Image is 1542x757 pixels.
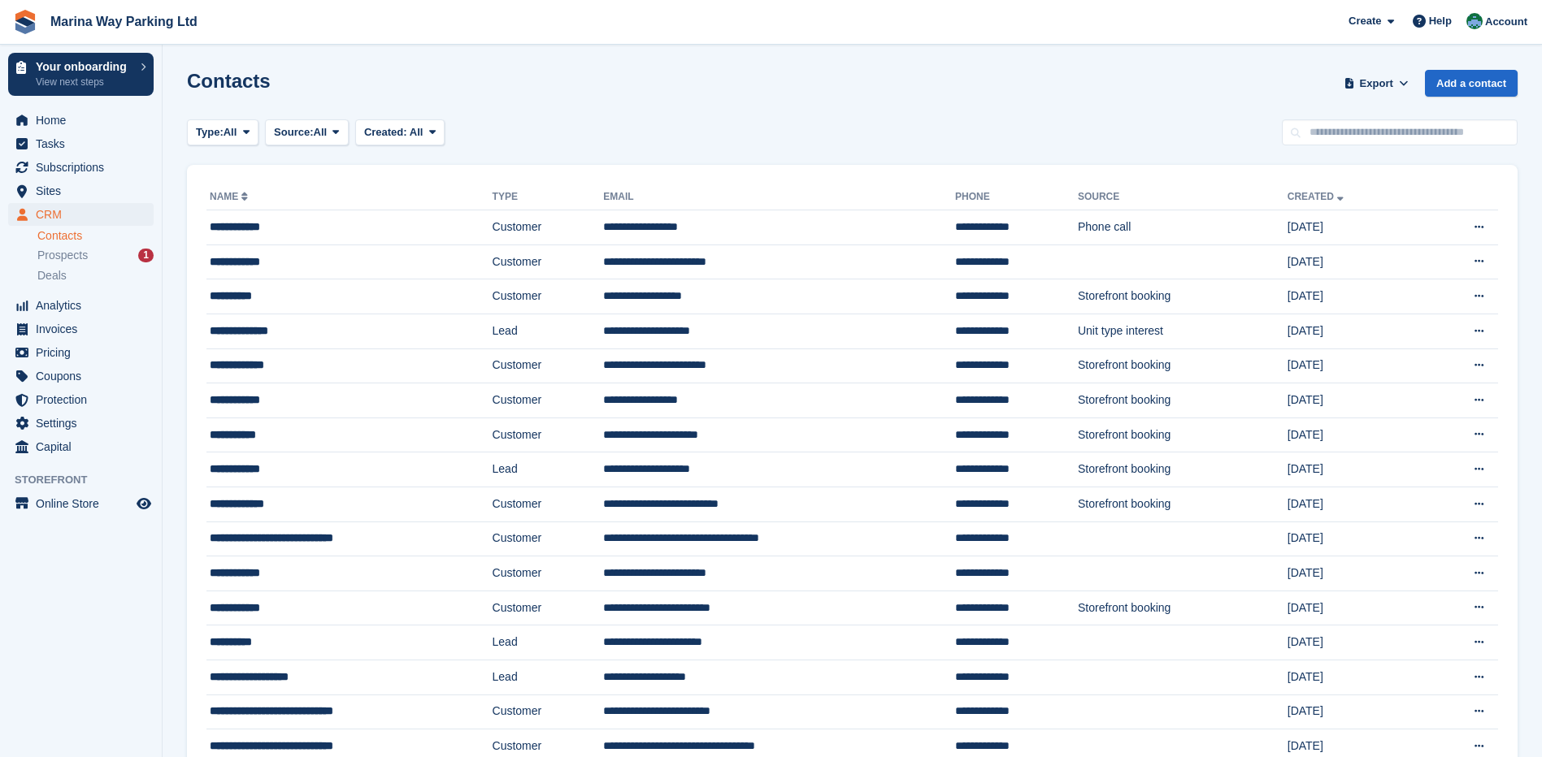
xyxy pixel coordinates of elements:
[493,314,604,348] td: Lead
[8,132,154,155] a: menu
[1288,694,1422,729] td: [DATE]
[8,341,154,364] a: menu
[8,365,154,387] a: menu
[8,109,154,132] a: menu
[36,61,132,72] p: Your onboarding
[1429,13,1452,29] span: Help
[36,156,133,179] span: Subscriptions
[37,247,154,264] a: Prospects 1
[955,184,1078,210] th: Phone
[1288,521,1422,556] td: [DATE]
[8,53,154,96] a: Your onboarding View next steps
[134,494,154,513] a: Preview store
[493,556,604,591] td: Customer
[1340,70,1412,97] button: Export
[274,124,313,141] span: Source:
[8,203,154,226] a: menu
[1288,660,1422,694] td: [DATE]
[36,75,132,89] p: View next steps
[493,210,604,245] td: Customer
[138,249,154,262] div: 1
[1288,452,1422,487] td: [DATE]
[1288,210,1422,245] td: [DATE]
[1360,76,1393,92] span: Export
[1078,452,1288,487] td: Storefront booking
[36,294,133,317] span: Analytics
[13,10,37,34] img: stora-icon-8386f47178a22dfd0bd8f6a31ec36ba5ce8667c1dd55bd0f319d3a0aa187defe.svg
[8,412,154,435] a: menu
[603,184,955,210] th: Email
[36,492,133,515] span: Online Store
[1078,279,1288,314] td: Storefront booking
[265,119,349,146] button: Source: All
[493,244,604,279] td: Customer
[1078,487,1288,521] td: Storefront booking
[493,184,604,210] th: Type
[1288,314,1422,348] td: [DATE]
[37,228,154,244] a: Contacts
[355,119,445,146] button: Created: All
[8,180,154,202] a: menu
[8,318,154,340] a: menu
[1288,417,1422,452] td: [DATE]
[36,365,133,387] span: Coupons
[493,279,604,314] td: Customer
[1078,184,1288,210] th: Source
[8,294,154,317] a: menu
[196,124,224,141] span: Type:
[36,435,133,458] span: Capital
[493,383,604,418] td: Customer
[314,124,328,141] span: All
[1078,314,1288,348] td: Unit type interest
[36,109,133,132] span: Home
[44,8,204,35] a: Marina Way Parking Ltd
[36,412,133,435] span: Settings
[1288,590,1422,625] td: [DATE]
[8,156,154,179] a: menu
[1485,14,1527,30] span: Account
[1078,348,1288,383] td: Storefront booking
[210,191,251,202] a: Name
[1288,383,1422,418] td: [DATE]
[187,119,258,146] button: Type: All
[15,472,162,488] span: Storefront
[1288,279,1422,314] td: [DATE]
[1425,70,1518,97] a: Add a contact
[224,124,237,141] span: All
[36,388,133,411] span: Protection
[187,70,271,92] h1: Contacts
[1288,191,1347,202] a: Created
[493,417,604,452] td: Customer
[493,521,604,556] td: Customer
[493,452,604,487] td: Lead
[1288,487,1422,521] td: [DATE]
[1349,13,1381,29] span: Create
[1078,590,1288,625] td: Storefront booking
[1466,13,1483,29] img: Paul Lewis
[493,625,604,660] td: Lead
[1078,417,1288,452] td: Storefront booking
[8,388,154,411] a: menu
[8,492,154,515] a: menu
[1288,348,1422,383] td: [DATE]
[493,660,604,694] td: Lead
[1078,210,1288,245] td: Phone call
[36,341,133,364] span: Pricing
[1078,383,1288,418] td: Storefront booking
[1288,556,1422,591] td: [DATE]
[493,348,604,383] td: Customer
[1288,625,1422,660] td: [DATE]
[410,126,424,138] span: All
[37,268,67,283] span: Deals
[493,590,604,625] td: Customer
[36,203,133,226] span: CRM
[1288,244,1422,279] td: [DATE]
[36,132,133,155] span: Tasks
[37,248,88,263] span: Prospects
[8,435,154,458] a: menu
[493,694,604,729] td: Customer
[37,267,154,284] a: Deals
[364,126,407,138] span: Created:
[36,318,133,340] span: Invoices
[36,180,133,202] span: Sites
